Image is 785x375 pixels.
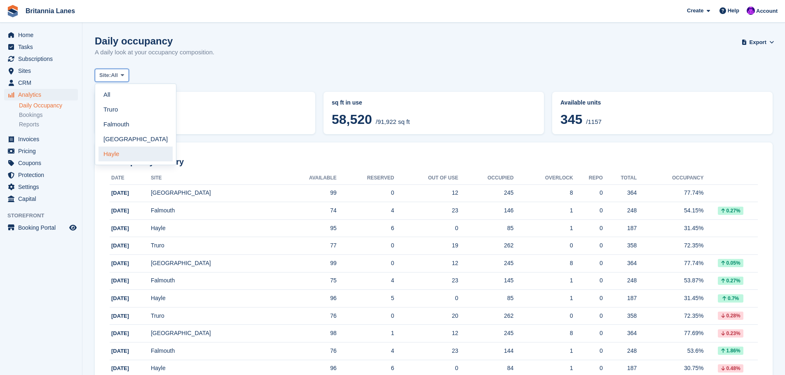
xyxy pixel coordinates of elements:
[394,184,458,202] td: 12
[718,207,743,215] div: 0.27%
[637,202,703,220] td: 54.15%
[278,255,337,273] td: 99
[394,255,458,273] td: 12
[151,255,278,273] td: [GEOGRAPHIC_DATA]
[603,290,637,307] td: 187
[728,7,739,15] span: Help
[151,342,278,360] td: Falmouth
[110,157,758,167] h2: Occupancy history
[18,53,68,65] span: Subscriptions
[573,259,603,268] div: 0
[458,312,513,320] div: 262
[278,272,337,290] td: 75
[637,290,703,307] td: 31.45%
[18,133,68,145] span: Invoices
[747,7,755,15] img: Mark Lane
[573,294,603,303] div: 0
[394,307,458,325] td: 20
[18,181,68,193] span: Settings
[111,295,129,301] span: [DATE]
[4,222,78,233] a: menu
[103,112,307,127] span: 63.66%
[573,172,603,185] th: Repo
[718,294,743,303] div: 0.7%
[376,118,410,125] span: /91,922 sq ft
[111,190,129,196] span: [DATE]
[603,202,637,220] td: 248
[394,342,458,360] td: 23
[458,364,513,373] div: 84
[151,202,278,220] td: Falmouth
[560,98,764,107] abbr: Current percentage of units occupied or overlocked
[637,172,703,185] th: Occupancy
[151,172,278,185] th: Site
[4,65,78,77] a: menu
[637,237,703,255] td: 72.35%
[151,290,278,307] td: Hayle
[573,364,603,373] div: 0
[637,325,703,342] td: 77.69%
[4,193,78,205] a: menu
[99,71,111,79] span: Site:
[278,325,337,342] td: 98
[18,169,68,181] span: Protection
[458,276,513,285] div: 145
[278,184,337,202] td: 99
[603,272,637,290] td: 248
[278,237,337,255] td: 77
[151,272,278,290] td: Falmouth
[151,307,278,325] td: Truro
[458,206,513,215] div: 146
[718,277,743,285] div: 0.27%
[573,189,603,197] div: 0
[111,313,129,319] span: [DATE]
[111,242,129,249] span: [DATE]
[278,290,337,307] td: 96
[637,219,703,237] td: 31.45%
[573,241,603,250] div: 0
[98,132,173,147] a: [GEOGRAPHIC_DATA]
[458,189,513,197] div: 245
[151,184,278,202] td: [GEOGRAPHIC_DATA]
[337,219,394,237] td: 6
[513,312,573,320] div: 0
[4,53,78,65] a: menu
[394,272,458,290] td: 23
[110,172,151,185] th: Date
[18,89,68,100] span: Analytics
[637,307,703,325] td: 72.35%
[718,259,743,267] div: 0.05%
[7,212,82,220] span: Storefront
[573,206,603,215] div: 0
[394,237,458,255] td: 19
[560,99,601,106] span: Available units
[756,7,778,15] span: Account
[95,35,214,47] h1: Daily occupancy
[586,118,602,125] span: /1157
[513,259,573,268] div: 8
[337,184,394,202] td: 0
[394,219,458,237] td: 0
[458,347,513,355] div: 144
[18,41,68,53] span: Tasks
[513,189,573,197] div: 8
[151,219,278,237] td: Hayle
[637,272,703,290] td: 53.87%
[394,172,458,185] th: Out of Use
[458,224,513,233] div: 85
[573,276,603,285] div: 0
[4,29,78,41] a: menu
[718,364,743,373] div: 0.48%
[458,294,513,303] div: 85
[18,29,68,41] span: Home
[513,172,573,185] th: Overlock
[278,342,337,360] td: 76
[18,65,68,77] span: Sites
[394,202,458,220] td: 23
[603,184,637,202] td: 364
[337,342,394,360] td: 4
[637,255,703,273] td: 77.74%
[637,184,703,202] td: 77.74%
[19,121,78,128] a: Reports
[111,277,129,284] span: [DATE]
